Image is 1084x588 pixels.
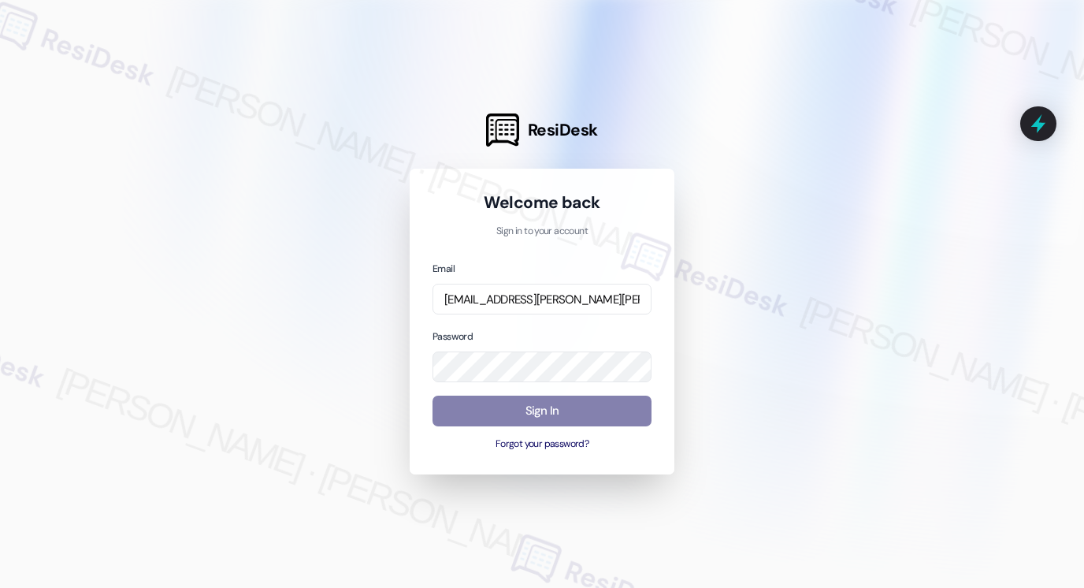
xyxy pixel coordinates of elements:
[432,192,652,214] h1: Welcome back
[432,262,455,275] label: Email
[432,225,652,239] p: Sign in to your account
[528,119,598,141] span: ResiDesk
[432,437,652,452] button: Forgot your password?
[432,396,652,426] button: Sign In
[432,284,652,314] input: name@example.com
[432,330,473,343] label: Password
[486,114,519,147] img: ResiDesk Logo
